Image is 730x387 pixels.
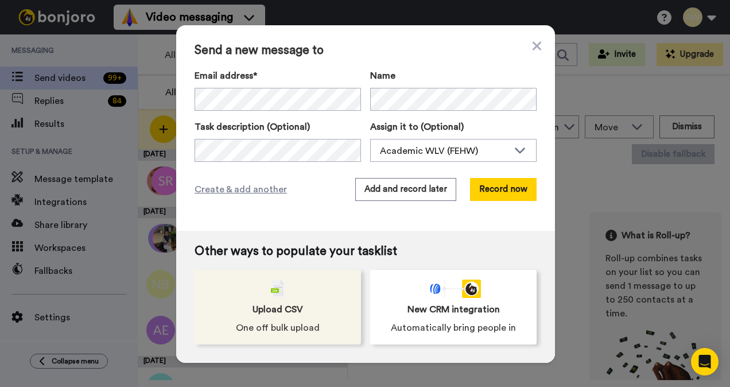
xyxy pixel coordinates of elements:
[691,348,719,376] div: Open Intercom Messenger
[195,44,537,57] span: Send a new message to
[370,120,537,134] label: Assign it to (Optional)
[195,245,537,258] span: Other ways to populate your tasklist
[370,69,395,83] span: Name
[407,303,500,316] span: New CRM integration
[355,178,456,201] button: Add and record later
[380,144,508,158] div: Academic WLV (FEHW)
[271,280,285,298] img: csv-grey.png
[253,303,303,316] span: Upload CSV
[236,321,320,335] span: One off bulk upload
[195,69,361,83] label: Email address*
[391,321,516,335] span: Automatically bring people in
[195,120,361,134] label: Task description (Optional)
[426,280,481,298] div: animation
[195,183,287,196] span: Create & add another
[470,178,537,201] button: Record now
